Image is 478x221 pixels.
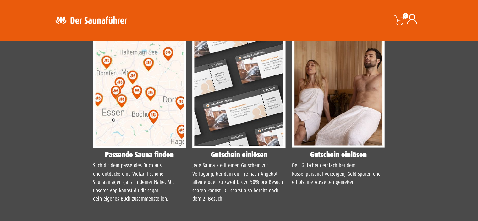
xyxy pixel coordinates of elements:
p: Den Gutschein einfach bei dem Kassenpersonal vorzeigen, Geld sparen und erholsame Auszeiten genie... [292,162,385,186]
p: Jede Sauna stellt einen Gutschein zur Verfügung, bei dem du – je nach Angebot – alleine oder zu z... [192,162,286,203]
p: Such dir dein passendes Buch aus und entdecke eine Vielzahl schöner Saunaanlagen ganz in deiner N... [93,162,186,203]
h4: Gutschein einlösen [192,151,286,158]
h4: Passende Sauna finden [93,151,186,158]
span: 0 [403,13,408,19]
h4: Gutschein einlösen [292,151,385,158]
